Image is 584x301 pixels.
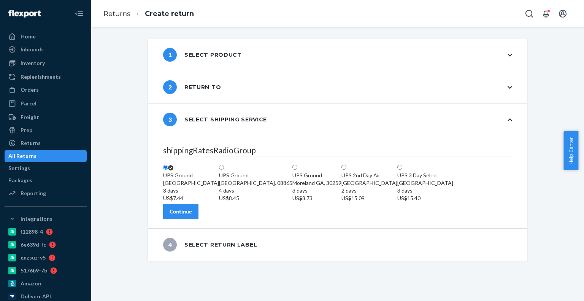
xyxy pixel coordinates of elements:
[21,190,46,197] div: Reporting
[219,187,292,194] div: 4 days
[292,165,297,170] input: UPS GroundMoreland GA, 302593 daysUS$8.73
[538,6,554,21] button: Open notifications
[5,239,87,251] a: 6e639d-fc
[21,73,61,81] div: Replenishments
[21,100,36,107] div: Parcel
[163,238,257,252] div: Select return label
[292,172,341,179] div: UPS Ground
[5,162,87,174] a: Settings
[21,241,46,248] div: 6e639d-fc
[219,179,292,202] div: [GEOGRAPHIC_DATA], 08865
[21,139,41,147] div: Returns
[163,80,177,94] span: 2
[5,226,87,238] a: f12898-4
[5,30,87,43] a: Home
[5,252,87,264] a: gnzsuz-v5
[5,97,87,110] a: Parcel
[8,164,30,172] div: Settings
[71,6,87,21] button: Close Navigation
[163,165,168,170] input: UPS Ground[GEOGRAPHIC_DATA]3 daysUS$7.44
[5,187,87,199] a: Reporting
[145,10,194,18] a: Create return
[397,179,453,202] div: [GEOGRAPHIC_DATA]
[21,293,51,300] div: Deliverr API
[5,57,87,69] a: Inventory
[170,208,192,215] div: Continue
[219,194,292,202] div: US$8.45
[163,238,177,252] span: 4
[522,6,537,21] button: Open Search Box
[163,113,177,126] span: 3
[5,174,87,186] a: Packages
[219,172,292,179] div: UPS Ground
[5,137,87,149] a: Returns
[163,48,177,62] span: 1
[8,152,36,160] div: All Returns
[163,48,242,62] div: Select product
[5,84,87,96] a: Orders
[555,6,570,21] button: Open account menu
[163,194,219,202] div: US$7.44
[163,172,219,179] div: UPS Ground
[21,215,52,223] div: Integrations
[21,254,46,261] div: gnzsuz-v5
[5,277,87,290] a: Amazon
[21,113,39,121] div: Freight
[5,124,87,136] a: Prep
[219,165,224,170] input: UPS Ground[GEOGRAPHIC_DATA], 088654 daysUS$8.45
[5,43,87,56] a: Inbounds
[341,194,397,202] div: US$15.09
[163,80,221,94] div: Return to
[341,187,397,194] div: 2 days
[103,10,130,18] a: Returns
[292,187,341,194] div: 3 days
[292,179,341,202] div: Moreland GA, 30259
[397,187,453,194] div: 3 days
[5,264,87,277] a: 5176b9-7b
[8,177,32,184] div: Packages
[5,71,87,83] a: Replenishments
[163,179,219,202] div: [GEOGRAPHIC_DATA]
[341,179,397,202] div: [GEOGRAPHIC_DATA]
[5,150,87,162] a: All Returns
[21,126,32,134] div: Prep
[21,46,44,53] div: Inbounds
[163,204,198,219] button: Continue
[5,213,87,225] button: Integrations
[8,10,41,18] img: Flexport logo
[21,33,36,40] div: Home
[21,267,47,274] div: 5176b9-7b
[341,165,346,170] input: UPS 2nd Day Air[GEOGRAPHIC_DATA]2 daysUS$15.09
[397,165,402,170] input: UPS 3 Day Select[GEOGRAPHIC_DATA]3 daysUS$15.40
[292,194,341,202] div: US$8.73
[97,3,200,25] ol: breadcrumbs
[397,194,453,202] div: US$15.40
[21,86,39,94] div: Orders
[5,111,87,123] a: Freight
[397,172,453,179] div: UPS 3 Day Select
[21,59,45,67] div: Inventory
[563,131,578,170] button: Help Center
[21,228,43,236] div: f12898-4
[21,280,41,287] div: Amazon
[163,187,219,194] div: 3 days
[163,145,512,156] legend: shippingRatesRadioGroup
[163,113,267,126] div: Select shipping service
[341,172,397,179] div: UPS 2nd Day Air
